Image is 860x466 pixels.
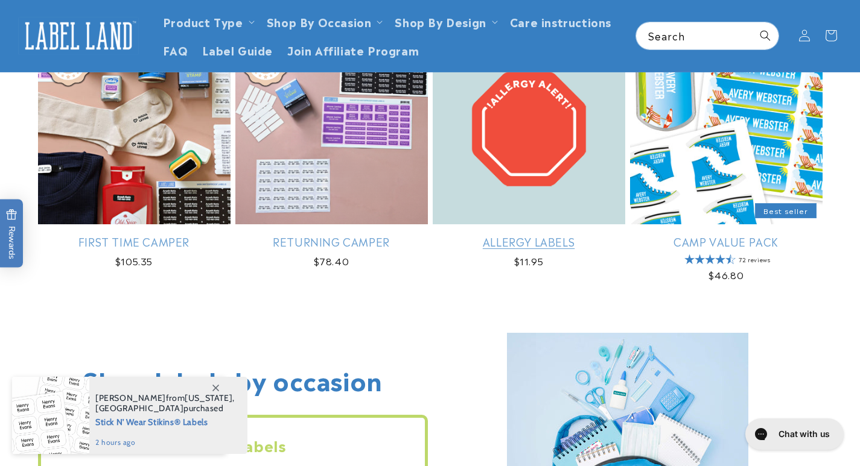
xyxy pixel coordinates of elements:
[6,209,18,259] span: Rewards
[752,22,779,49] button: Search
[433,235,625,248] a: Allergy Labels
[195,36,280,64] a: Label Guide
[38,32,823,291] ul: Slider
[83,364,383,395] h2: Shop labels by occasion
[156,7,260,36] summary: Product Type
[95,437,235,448] span: 2 hours ago
[503,7,619,36] a: Care instructions
[387,7,502,36] summary: Shop By Design
[95,393,235,414] span: from , purchased
[280,36,426,64] a: Join Affiliate Program
[202,43,273,57] span: Label Guide
[739,414,848,454] iframe: Gorgias live chat messenger
[95,403,183,414] span: [GEOGRAPHIC_DATA]
[41,436,425,455] h2: School Labels
[156,36,196,64] a: FAQ
[510,14,611,28] span: Care instructions
[38,235,231,248] a: First Time Camper
[287,43,419,57] span: Join Affiliate Program
[163,13,243,30] a: Product Type
[395,13,486,30] a: Shop By Design
[14,13,144,59] a: Label Land
[95,392,166,403] span: [PERSON_NAME]
[267,14,372,28] span: Shop By Occasion
[235,235,428,248] a: Returning Camper
[630,235,823,248] a: Camp Value Pack
[18,17,139,54] img: Label Land
[95,414,235,429] span: Stick N' Wear Stikins® Labels
[260,7,388,36] summary: Shop By Occasion
[185,392,232,403] span: [US_STATE]
[163,43,188,57] span: FAQ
